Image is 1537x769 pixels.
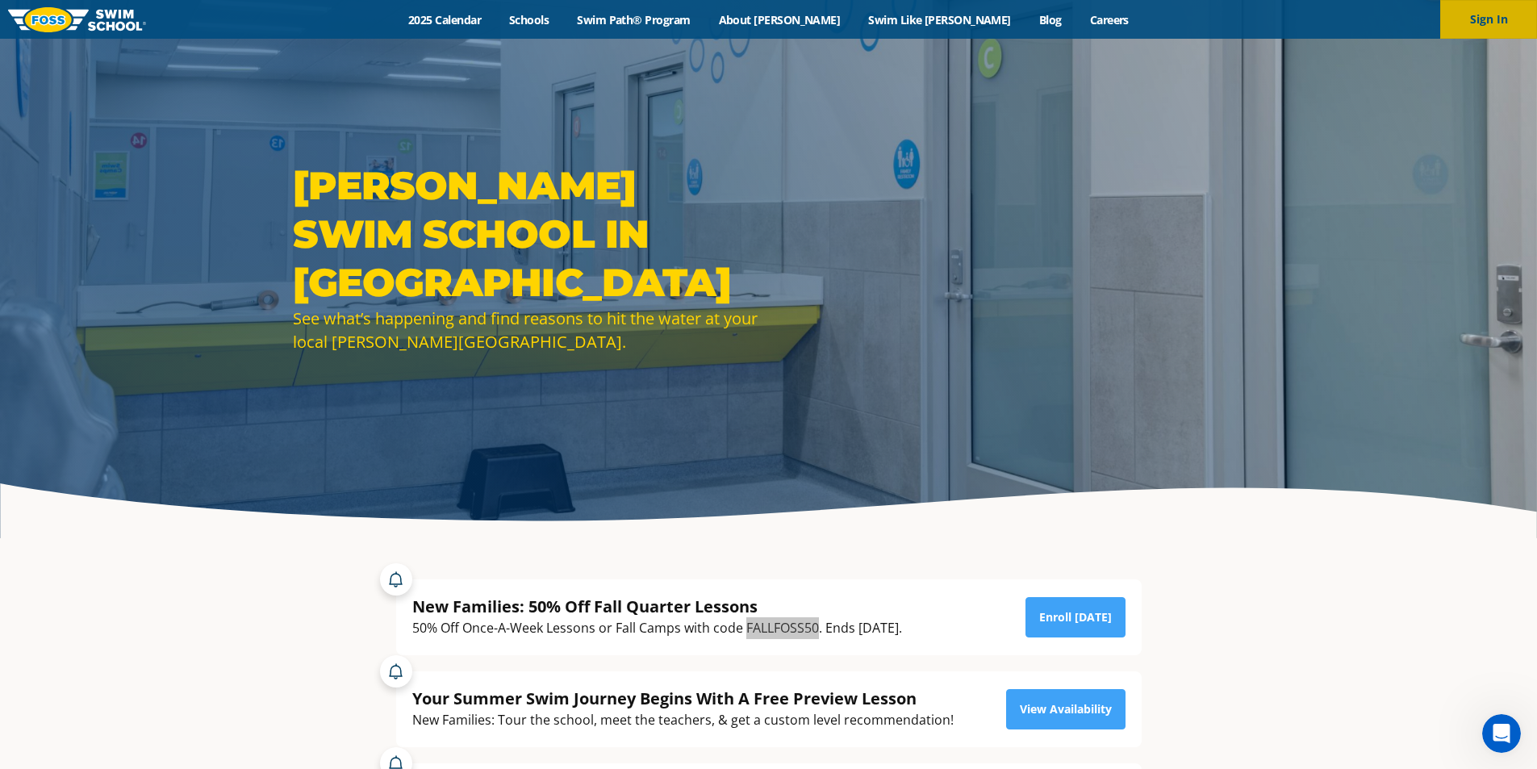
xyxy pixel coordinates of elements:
a: Swim Path® Program [563,12,704,27]
div: New Families: 50% Off Fall Quarter Lessons [412,596,902,617]
a: Enroll [DATE] [1025,597,1126,637]
a: 2025 Calendar [395,12,495,27]
a: Careers [1075,12,1142,27]
a: Schools [495,12,563,27]
div: New Families: Tour the school, meet the teachers, & get a custom level recommendation! [412,709,954,731]
img: FOSS Swim School Logo [8,7,146,32]
a: Blog [1025,12,1075,27]
a: About [PERSON_NAME] [704,12,854,27]
a: Swim Like [PERSON_NAME] [854,12,1025,27]
div: 50% Off Once-A-Week Lessons or Fall Camps with code FALLFOSS50. Ends [DATE]. [412,617,902,639]
a: View Availability [1006,689,1126,729]
div: See what’s happening and find reasons to hit the water at your local [PERSON_NAME][GEOGRAPHIC_DATA]. [293,307,761,353]
iframe: Intercom live chat [1482,714,1521,753]
h1: [PERSON_NAME] Swim School in [GEOGRAPHIC_DATA] [293,161,761,307]
div: Your Summer Swim Journey Begins With A Free Preview Lesson [412,688,954,709]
